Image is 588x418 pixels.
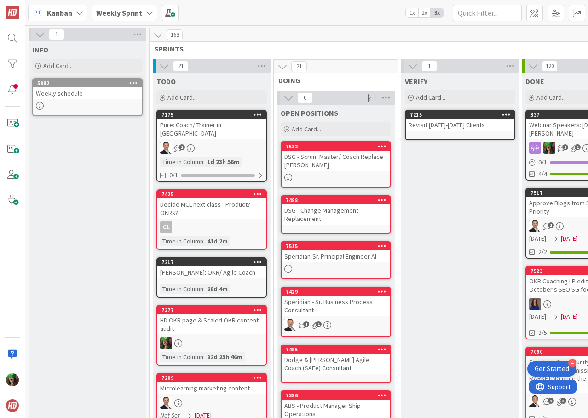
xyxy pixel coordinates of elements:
[282,196,390,225] div: 7488DSG - Change Management Replacement
[406,111,514,119] div: 7215
[6,399,19,412] img: avatar
[179,144,185,150] span: 2
[205,157,242,167] div: 1d 23h 56m
[282,345,390,374] div: 7485Dodge & [PERSON_NAME] Agile Coach (SAFe) Consultant
[282,142,390,151] div: 7532
[561,312,578,322] span: [DATE]
[205,284,230,294] div: 68d 4m
[278,76,386,85] span: DOING
[157,266,266,278] div: [PERSON_NAME]: OKR/ Agile Coach
[527,361,576,377] div: Open Get Started checklist, remaining modules: 4
[47,7,72,18] span: Kanban
[410,112,514,118] div: 7215
[37,80,142,86] div: 5982
[160,284,203,294] div: Time in Column
[281,108,338,118] span: OPEN POSITIONS
[157,142,266,154] div: SL
[282,151,390,171] div: DSG - Scrum Master/ Coach Replace [PERSON_NAME]
[161,191,266,198] div: 7425
[405,77,427,86] span: VERIFY
[205,352,245,362] div: 92d 23h 46m
[203,284,205,294] span: :
[160,157,203,167] div: Time in Column
[282,288,390,296] div: 7429
[406,8,418,17] span: 1x
[282,345,390,354] div: 7485
[173,61,189,72] span: 21
[157,190,266,219] div: 7425Decide MCL next class - Product? OKRs?
[286,288,390,295] div: 7429
[157,198,266,219] div: Decide MCL next class - Product? OKRs?
[33,87,142,99] div: Weekly schedule
[205,236,230,246] div: 41d 2m
[282,288,390,316] div: 7429Speridian - Sr. Business Process Consultant
[157,337,266,349] div: SL
[43,62,73,70] span: Add Card...
[157,374,266,394] div: 7209Microlearning marketing content
[538,247,547,257] span: 2/2
[406,111,514,131] div: 7215Revisit [DATE]-[DATE] Clients
[157,374,266,382] div: 7209
[535,364,569,373] div: Get Started
[543,142,555,154] img: SL
[157,221,266,233] div: CL
[453,5,522,21] input: Quick Filter...
[33,79,142,99] div: 5982Weekly schedule
[406,119,514,131] div: Revisit [DATE]-[DATE] Clients
[562,144,568,150] span: 5
[282,391,390,400] div: 7386
[529,312,546,322] span: [DATE]
[161,112,266,118] div: 7175
[575,144,581,150] span: 1
[282,296,390,316] div: Speridian - Sr. Business Process Consultant
[157,111,266,139] div: 7175Pure: Coach/ Trainer in [GEOGRAPHIC_DATA]
[421,61,437,72] span: 1
[169,170,178,180] span: 0/1
[297,92,313,103] span: 6
[157,397,266,409] div: SL
[6,6,19,19] img: Visit kanbanzone.com
[282,204,390,225] div: DSG - Change Management Replacement
[282,354,390,374] div: Dodge & [PERSON_NAME] Agile Coach (SAFe) Consultant
[160,337,172,349] img: SL
[203,236,205,246] span: :
[286,392,390,399] div: 7386
[157,314,266,334] div: HD OKR page & Scaled OKR content audit
[284,319,296,331] img: SL
[156,77,176,86] span: TODO
[157,382,266,394] div: Microlearning marketing content
[157,306,266,334] div: 7277HD OKR page & Scaled OKR content audit
[203,157,205,167] span: :
[568,359,576,367] div: 4
[529,220,541,232] img: SL
[316,321,322,327] span: 1
[203,352,205,362] span: :
[282,142,390,171] div: 7532DSG - Scrum Master/ Coach Replace [PERSON_NAME]
[542,61,558,72] span: 120
[282,250,390,262] div: Speridian-Sr. Principal Engineer AI -
[291,61,307,72] span: 21
[157,258,266,278] div: 7217[PERSON_NAME]: OKR/ Agile Coach
[167,93,197,102] span: Add Card...
[286,346,390,353] div: 7485
[561,234,578,243] span: [DATE]
[282,319,390,331] div: SL
[529,298,541,310] img: SL
[538,169,547,179] span: 4/4
[160,397,172,409] img: SL
[286,243,390,249] div: 7515
[536,93,566,102] span: Add Card...
[167,29,183,40] span: 163
[157,111,266,119] div: 7175
[282,242,390,250] div: 7515
[538,158,547,167] span: 0 / 1
[32,45,48,54] span: INFO
[529,234,546,243] span: [DATE]
[303,321,309,327] span: 1
[292,125,321,133] span: Add Card...
[529,395,541,407] img: SL
[286,143,390,150] div: 7532
[431,8,443,17] span: 3x
[160,236,203,246] div: Time in Column
[560,398,566,404] span: 3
